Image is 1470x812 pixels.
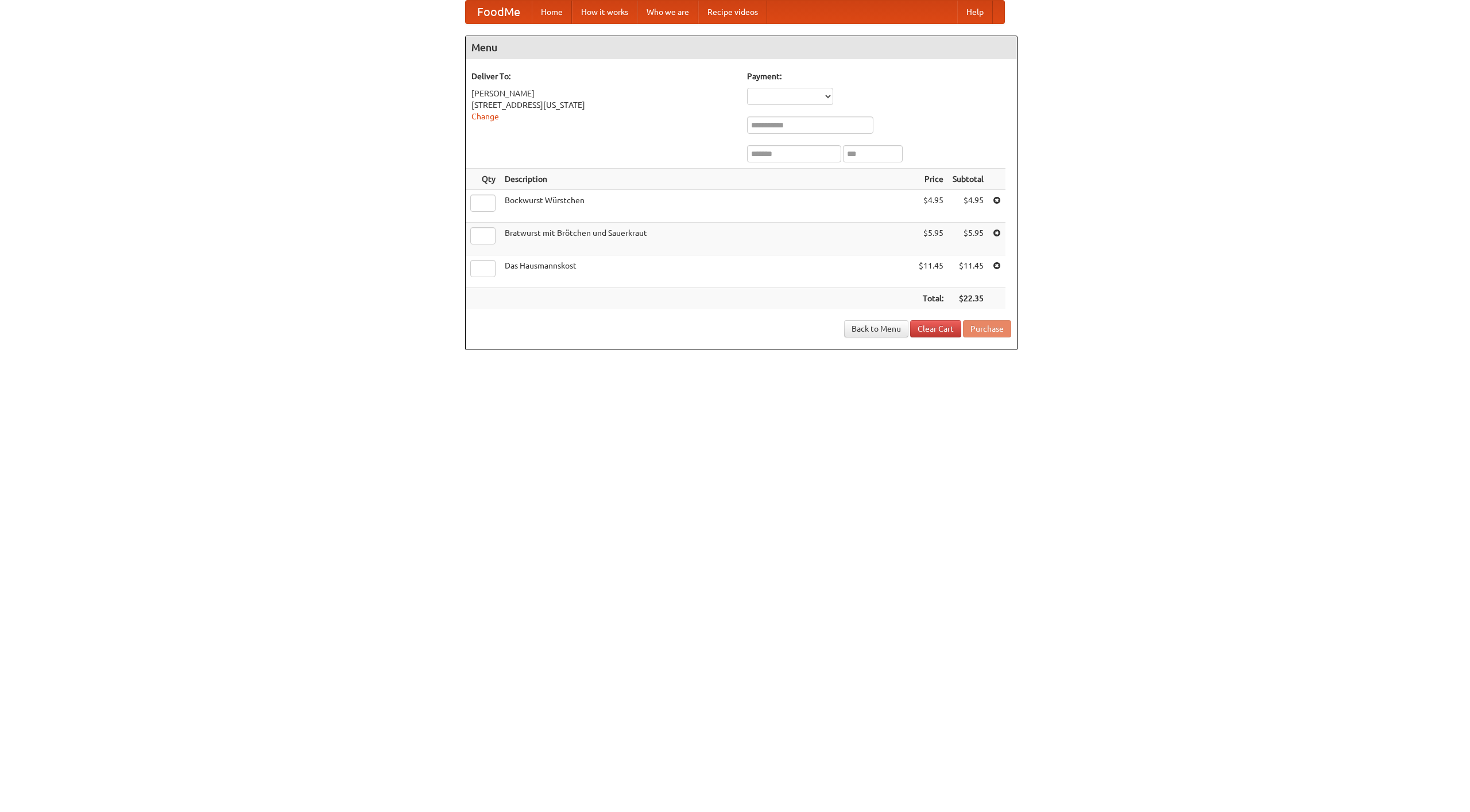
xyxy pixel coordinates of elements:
[466,36,1017,59] h4: Menu
[471,99,736,111] div: [STREET_ADDRESS][US_STATE]
[471,112,499,121] a: Change
[698,1,767,24] a: Recipe videos
[637,1,698,24] a: Who we are
[500,190,914,223] td: Bockwurst Würstchen
[948,169,988,190] th: Subtotal
[500,169,914,190] th: Description
[532,1,572,24] a: Home
[914,169,948,190] th: Price
[948,288,988,309] th: $22.35
[572,1,637,24] a: How it works
[500,255,914,288] td: Das Hausmannskost
[500,223,914,255] td: Bratwurst mit Brötchen und Sauerkraut
[747,71,1011,82] h5: Payment:
[910,320,961,337] a: Clear Cart
[914,190,948,223] td: $4.95
[471,88,736,99] div: [PERSON_NAME]
[948,255,988,288] td: $11.45
[963,320,1011,337] button: Purchase
[466,169,500,190] th: Qty
[844,320,908,337] a: Back to Menu
[466,1,532,24] a: FoodMe
[948,190,988,223] td: $4.95
[914,223,948,255] td: $5.95
[948,223,988,255] td: $5.95
[914,288,948,309] th: Total:
[471,71,736,82] h5: Deliver To:
[957,1,993,24] a: Help
[914,255,948,288] td: $11.45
